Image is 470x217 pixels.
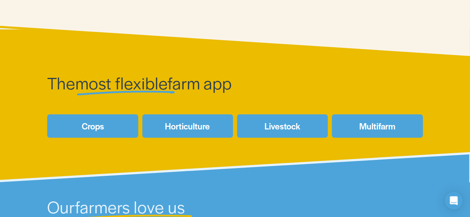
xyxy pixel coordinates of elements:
[445,192,463,210] div: Open Intercom Messenger
[332,114,422,138] a: Multifarm
[237,114,328,138] a: Livestock
[168,71,232,94] span: farm app
[47,71,75,94] span: The
[75,71,167,94] span: most flexible
[47,114,138,138] a: Crops
[142,114,233,138] a: Horticulture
